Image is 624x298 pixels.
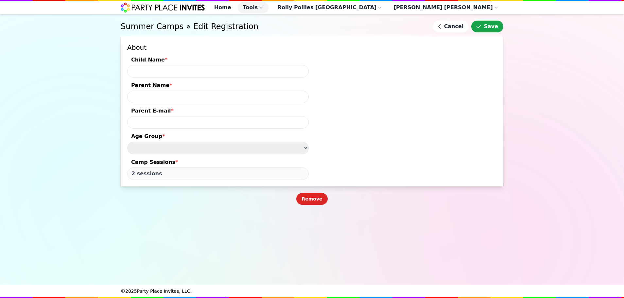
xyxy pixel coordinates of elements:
[127,158,309,167] div: Camp Sessions
[127,167,309,180] input: Camp Sessions*
[471,21,503,32] button: Save
[127,116,309,129] input: Parent E-mail*
[209,2,236,13] a: Home
[127,91,309,103] input: Parent Name*
[127,56,309,65] div: Child Name
[127,142,309,154] select: Age Group*
[121,2,205,13] img: Party Place Invites
[272,2,387,13] button: Rolly Pollies [GEOGRAPHIC_DATA]
[127,132,309,142] div: Age Group
[121,21,430,32] h1: Summer Camps » Edit Registration
[296,193,327,205] button: Remove
[238,2,269,13] button: Tools
[433,21,469,32] a: Cancel
[121,285,503,297] div: © 2025 Party Place Invites, LLC.
[127,107,309,116] div: Parent E-mail
[389,2,503,13] button: [PERSON_NAME] [PERSON_NAME]
[127,43,309,52] h3: About
[127,81,309,91] div: Parent Name
[127,65,309,78] input: Child Name*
